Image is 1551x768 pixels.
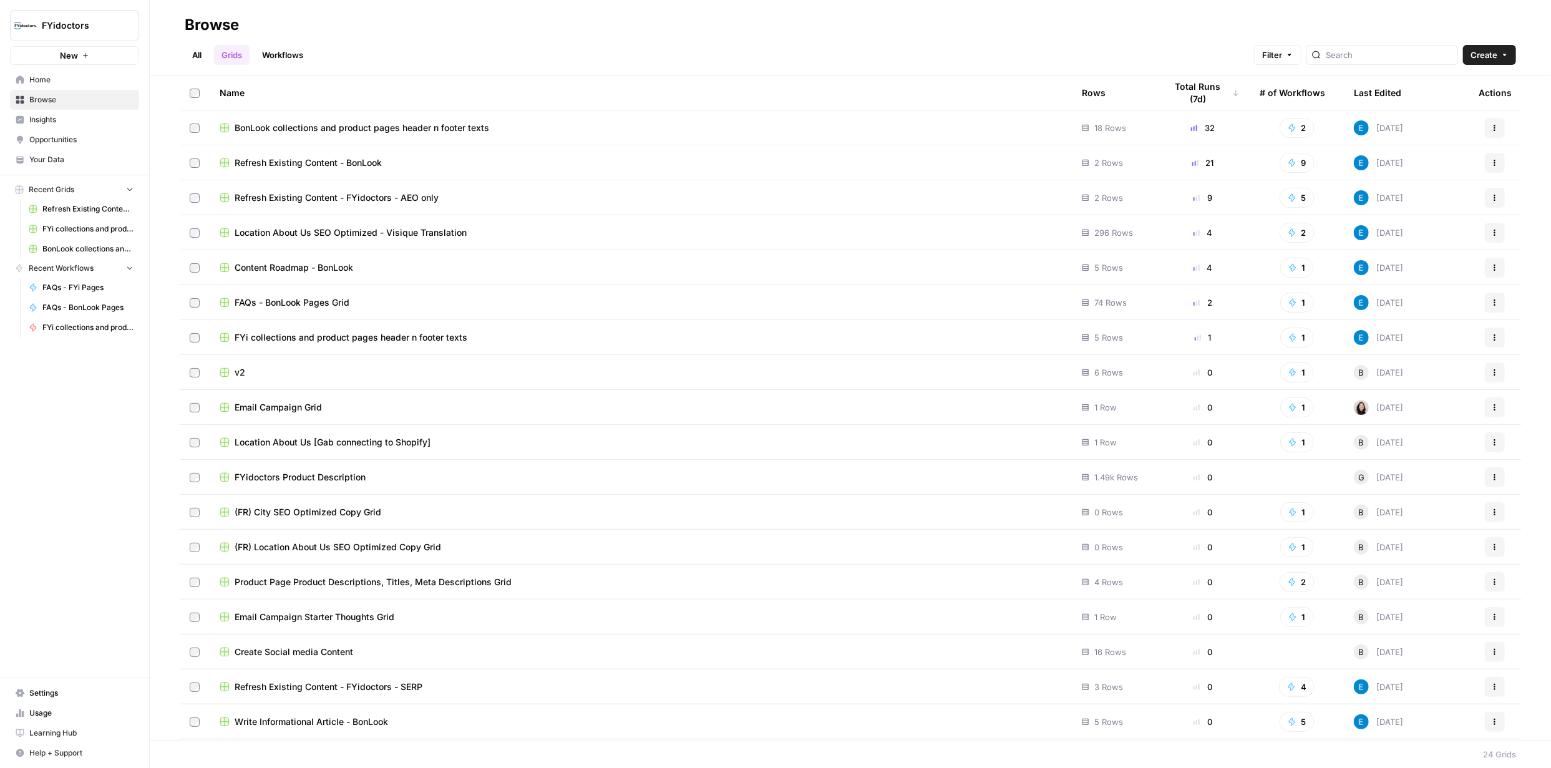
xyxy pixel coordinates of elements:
[220,576,1062,588] a: Product Page Product Descriptions, Titles, Meta Descriptions Grid
[1280,153,1315,173] button: 9
[1280,328,1314,348] button: 1
[29,727,134,739] span: Learning Hub
[1094,506,1123,518] span: 0 Rows
[1280,188,1315,208] button: 5
[29,114,134,125] span: Insights
[29,263,94,274] span: Recent Workflows
[235,436,430,449] span: Location About Us [Gab connecting to Shopify]
[1166,331,1240,344] div: 1
[42,223,134,235] span: FYi collections and product pages header n footer texts
[220,157,1062,169] a: Refresh Existing Content - BonLook
[1359,366,1364,379] span: B
[1354,120,1369,135] img: lntvtk5df957tx83savlbk37mrre
[1359,576,1364,588] span: B
[235,261,353,274] span: Content Roadmap - BonLook
[20,20,30,30] img: logo_orange.svg
[1359,646,1364,658] span: B
[1094,646,1126,658] span: 16 Rows
[1094,611,1117,623] span: 1 Row
[235,226,467,239] span: Location About Us SEO Optimized - Visique Translation
[1280,712,1315,732] button: 5
[1280,223,1315,243] button: 2
[1094,471,1138,484] span: 1.49k Rows
[140,74,206,82] div: Keywords by Traffic
[10,130,139,150] a: Opportunities
[1354,330,1369,345] img: lntvtk5df957tx83savlbk37mrre
[220,226,1062,239] a: Location About Us SEO Optimized - Visique Translation
[1166,192,1240,204] div: 9
[1354,644,1403,659] div: [DATE]
[220,506,1062,518] a: (FR) City SEO Optimized Copy Grid
[235,471,366,484] span: FYidoctors Product Description
[1354,190,1403,205] div: [DATE]
[220,716,1062,728] a: Write Informational Article - BonLook
[1166,716,1240,728] div: 0
[255,45,311,65] a: Workflows
[220,611,1062,623] a: Email Campaign Starter Thoughts Grid
[1280,432,1314,452] button: 1
[1354,190,1369,205] img: lntvtk5df957tx83savlbk37mrre
[1094,576,1123,588] span: 4 Rows
[1094,436,1117,449] span: 1 Row
[235,576,512,588] span: Product Page Product Descriptions, Titles, Meta Descriptions Grid
[1166,296,1240,309] div: 2
[1166,261,1240,274] div: 4
[23,199,139,219] a: Refresh Existing Content - FYidoctors - SERP
[1094,261,1123,274] span: 5 Rows
[1094,122,1126,134] span: 18 Rows
[23,298,139,318] a: FAQs - BonLook Pages
[1166,646,1240,658] div: 0
[10,150,139,170] a: Your Data
[1280,607,1314,627] button: 1
[1463,45,1516,65] button: Create
[1279,677,1315,697] button: 4
[10,46,139,65] button: New
[50,74,112,82] div: Domain Overview
[235,192,439,204] span: Refresh Existing Content - FYidoctors - AEO only
[42,282,134,293] span: FAQs - FYi Pages
[10,683,139,703] a: Settings
[1479,75,1512,110] div: Actions
[1354,505,1403,520] div: [DATE]
[220,296,1062,309] a: FAQs - BonLook Pages Grid
[1358,471,1364,484] span: G
[1094,226,1133,239] span: 296 Rows
[1166,681,1240,693] div: 0
[1166,226,1240,239] div: 4
[235,506,381,518] span: (FR) City SEO Optimized Copy Grid
[14,14,37,37] img: FYidoctors Logo
[10,703,139,723] a: Usage
[23,318,139,338] a: FYi collections and product pages header n footer texts
[1359,541,1364,553] span: B
[10,743,139,763] button: Help + Support
[1354,225,1369,240] img: lntvtk5df957tx83savlbk37mrre
[1166,122,1240,134] div: 32
[1262,49,1282,61] span: Filter
[1354,470,1403,485] div: [DATE]
[1354,400,1403,415] div: [DATE]
[1354,75,1401,110] div: Last Edited
[1354,120,1403,135] div: [DATE]
[235,122,489,134] span: BonLook collections and product pages header n footer texts
[42,322,134,333] span: FYi collections and product pages header n footer texts
[126,72,136,82] img: tab_keywords_by_traffic_grey.svg
[214,45,250,65] a: Grids
[29,184,74,195] span: Recent Grids
[235,541,441,553] span: (FR) Location About Us SEO Optimized Copy Grid
[220,366,1062,379] a: v2
[29,134,134,145] span: Opportunities
[1354,260,1403,275] div: [DATE]
[235,331,467,344] span: FYi collections and product pages header n footer texts
[1166,541,1240,553] div: 0
[1354,365,1403,380] div: [DATE]
[1354,714,1403,729] div: [DATE]
[1354,155,1369,170] img: lntvtk5df957tx83savlbk37mrre
[1359,436,1364,449] span: B
[1354,610,1403,625] div: [DATE]
[1094,331,1123,344] span: 5 Rows
[42,302,134,313] span: FAQs - BonLook Pages
[23,278,139,298] a: FAQs - FYi Pages
[1354,155,1403,170] div: [DATE]
[1280,118,1315,138] button: 2
[1166,366,1240,379] div: 0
